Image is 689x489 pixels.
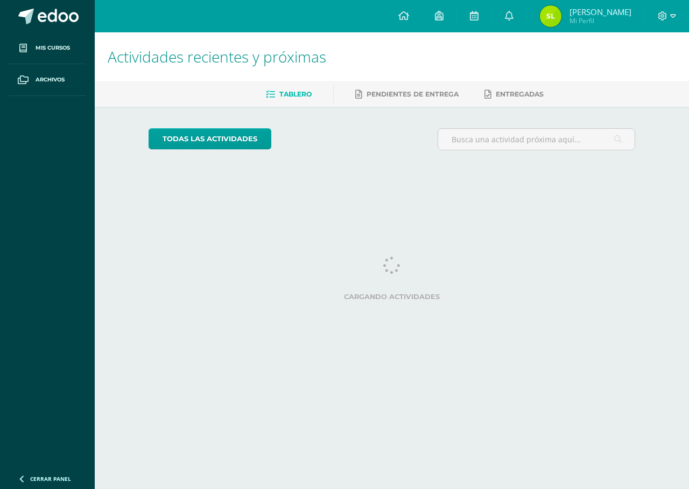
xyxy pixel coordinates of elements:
img: 33177dedb9c015e9fb844d0f067e2225.png [540,5,561,27]
span: Cerrar panel [30,475,71,483]
a: Archivos [9,64,86,96]
span: Pendientes de entrega [367,90,459,98]
label: Cargando actividades [149,293,636,301]
span: Entregadas [496,90,544,98]
a: Mis cursos [9,32,86,64]
span: [PERSON_NAME] [570,6,631,17]
a: todas las Actividades [149,128,271,149]
span: Archivos [36,75,65,84]
span: Mis cursos [36,44,70,52]
a: Pendientes de entrega [355,86,459,103]
input: Busca una actividad próxima aquí... [438,129,635,150]
span: Actividades recientes y próximas [108,46,326,67]
span: Tablero [279,90,312,98]
a: Tablero [266,86,312,103]
span: Mi Perfil [570,16,631,25]
a: Entregadas [484,86,544,103]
